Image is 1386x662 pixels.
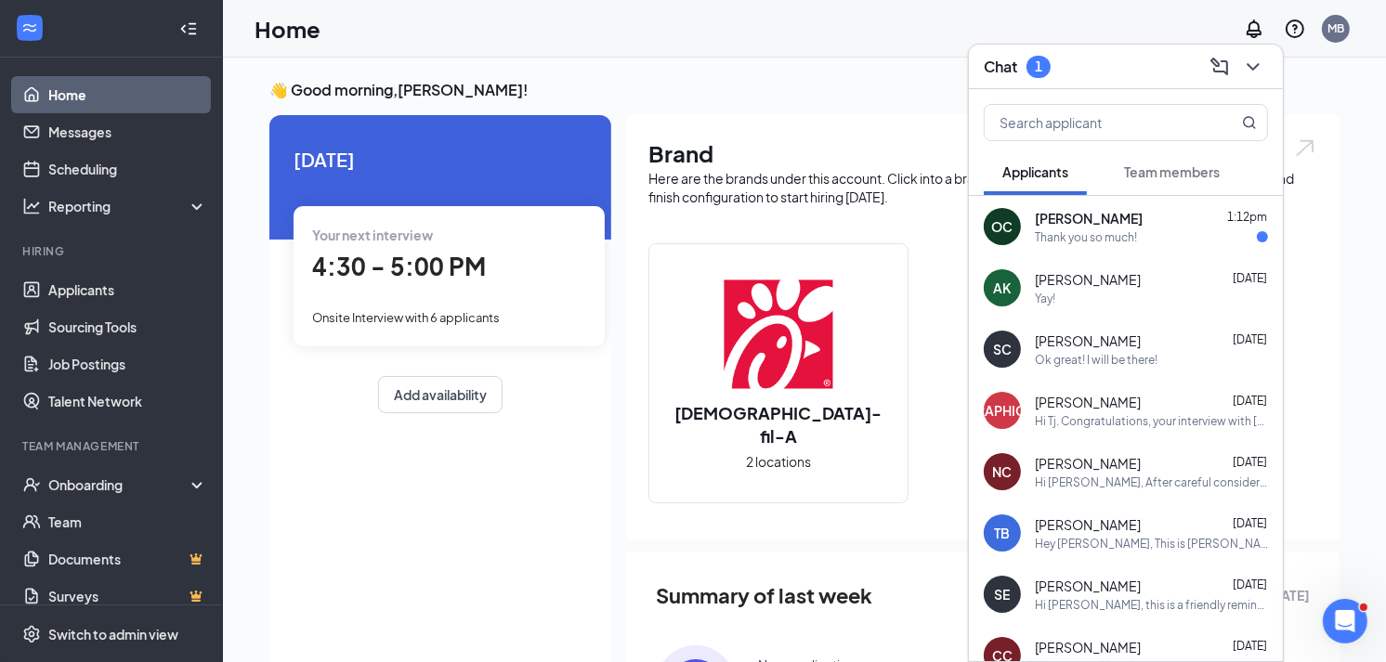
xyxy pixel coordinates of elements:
[48,345,207,383] a: Job Postings
[378,376,503,413] button: Add availability
[48,540,207,578] a: DocumentsCrown
[48,625,178,643] div: Switch to admin view
[1227,210,1267,224] span: 1:12pm
[1327,20,1344,36] div: MB
[1233,578,1267,591] span: [DATE]
[985,105,1205,140] input: Search applicant
[48,503,207,540] a: Team
[48,578,207,615] a: SurveysCrown
[48,383,207,420] a: Talent Network
[648,137,1317,169] h1: Brand
[1035,209,1143,227] span: [PERSON_NAME]
[48,308,207,345] a: Sourcing Tools
[312,227,433,243] span: Your next interview
[1233,455,1267,469] span: [DATE]
[1035,474,1268,490] div: Hi [PERSON_NAME], After careful consideration I have decided to accept another job offer. But tha...
[22,243,203,259] div: Hiring
[1035,597,1268,613] div: Hi [PERSON_NAME], this is a friendly reminder. Please select a meeting time slot for your [DEMOGR...
[1035,229,1137,245] div: Thank you so much!
[1035,270,1141,289] span: [PERSON_NAME]
[649,401,908,448] h2: [DEMOGRAPHIC_DATA]-fil-A
[20,19,39,37] svg: WorkstreamLogo
[1035,352,1157,368] div: Ok great! I will be there!
[22,475,41,494] svg: UserCheck
[48,271,207,308] a: Applicants
[1233,516,1267,530] span: [DATE]
[1035,638,1141,656] span: [PERSON_NAME]
[934,401,1072,420] div: [GEOGRAPHIC_DATA]
[1205,52,1235,82] button: ComposeMessage
[746,451,811,472] span: 2 locations
[1238,52,1268,82] button: ChevronDown
[1323,599,1367,643] iframe: Intercom live chat
[1233,639,1267,653] span: [DATE]
[984,57,1017,77] h3: Chat
[1233,332,1267,346] span: [DATE]
[22,625,41,643] svg: Settings
[1035,454,1141,473] span: [PERSON_NAME]
[312,310,500,325] span: Onsite Interview with 6 applicants
[993,340,1012,358] div: SC
[269,80,1340,100] h3: 👋 Good morning, [PERSON_NAME] !
[994,279,1012,297] div: AK
[1243,18,1265,40] svg: Notifications
[1209,56,1231,78] svg: ComposeMessage
[48,113,207,150] a: Messages
[1293,137,1317,159] img: open.6027fd2a22e1237b5b06.svg
[1035,413,1268,429] div: Hi Tj. Congratulations, your interview with [DEMOGRAPHIC_DATA]-fil-A for the [DEMOGRAPHIC_DATA]-f...
[255,13,320,45] h1: Home
[992,217,1013,236] div: OC
[995,524,1011,542] div: TB
[656,579,872,612] span: Summary of last week
[1284,18,1306,40] svg: QuestionInfo
[22,438,203,454] div: Team Management
[1035,331,1141,350] span: [PERSON_NAME]
[1035,515,1141,534] span: [PERSON_NAME]
[1035,577,1141,595] span: [PERSON_NAME]
[648,169,1317,206] div: Here are the brands under this account. Click into a brand to see your locations, managers, job p...
[1002,163,1068,180] span: Applicants
[1035,536,1268,552] div: Hey [PERSON_NAME], This is [PERSON_NAME] here at [DEMOGRAPHIC_DATA]-Fil A. I am the Back of House...
[1233,271,1267,285] span: [DATE]
[48,150,207,188] a: Scheduling
[179,19,198,38] svg: Collapse
[1035,393,1141,411] span: [PERSON_NAME]
[1035,291,1055,306] div: Yay!
[719,275,838,394] img: Chick-fil-A
[1242,115,1257,130] svg: MagnifyingGlass
[22,197,41,215] svg: Analysis
[312,251,486,281] span: 4:30 - 5:00 PM
[1124,163,1220,180] span: Team members
[48,76,207,113] a: Home
[1242,56,1264,78] svg: ChevronDown
[1233,394,1267,408] span: [DATE]
[48,475,191,494] div: Onboarding
[995,585,1011,604] div: SE
[1035,58,1042,74] div: 1
[294,145,587,174] span: [DATE]
[48,197,208,215] div: Reporting
[993,462,1013,481] div: NC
